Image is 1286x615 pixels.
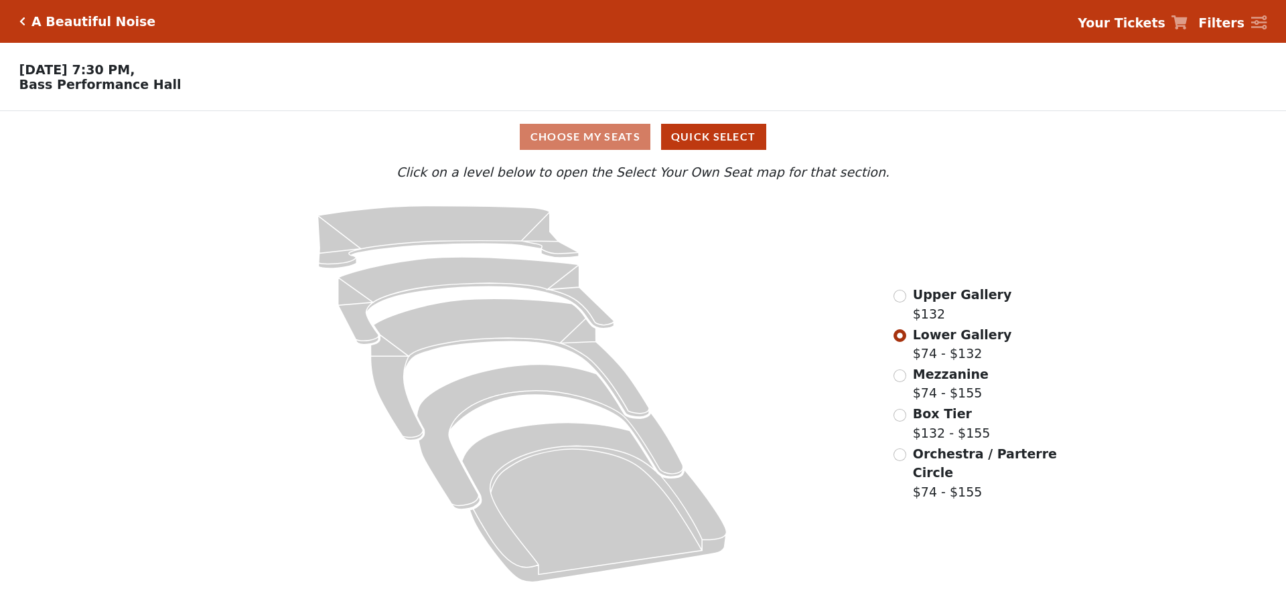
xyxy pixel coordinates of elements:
[913,285,1012,323] label: $132
[913,444,1059,502] label: $74 - $155
[1198,13,1267,33] a: Filters
[913,446,1057,480] span: Orchestra / Parterre Circle
[170,163,1116,182] p: Click on a level below to open the Select Your Own Seat map for that section.
[913,327,1012,342] span: Lower Gallery
[19,17,25,26] a: Click here to go back to filters
[913,367,989,381] span: Mezzanine
[318,206,579,269] path: Upper Gallery - Seats Available: 163
[462,423,727,582] path: Orchestra / Parterre Circle - Seats Available: 49
[913,287,1012,302] span: Upper Gallery
[1198,15,1244,30] strong: Filters
[661,124,766,150] button: Quick Select
[31,14,155,29] h5: A Beautiful Noise
[1078,13,1188,33] a: Your Tickets
[913,365,989,403] label: $74 - $155
[913,406,972,421] span: Box Tier
[338,257,614,345] path: Lower Gallery - Seats Available: 148
[913,325,1012,363] label: $74 - $132
[1078,15,1165,30] strong: Your Tickets
[913,404,991,442] label: $132 - $155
